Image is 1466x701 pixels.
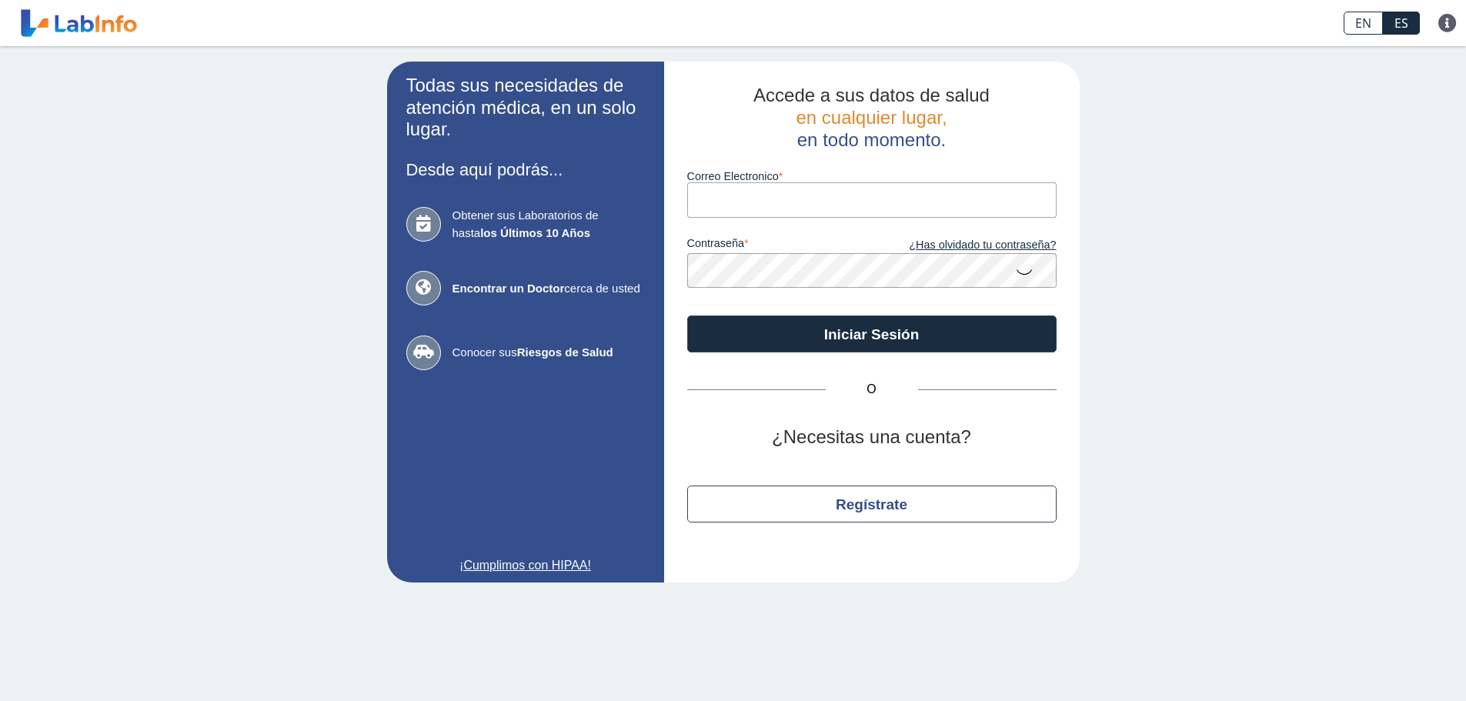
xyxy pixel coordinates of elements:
h3: Desde aquí podrás... [406,160,645,179]
b: Encontrar un Doctor [452,282,565,295]
label: contraseña [687,237,872,254]
span: cerca de usted [452,280,645,298]
b: los Últimos 10 Años [480,226,590,239]
span: Conocer sus [452,344,645,362]
span: Accede a sus datos de salud [753,85,990,105]
span: Obtener sus Laboratorios de hasta [452,207,645,242]
button: Iniciar Sesión [687,315,1057,352]
label: Correo Electronico [687,170,1057,182]
a: ¿Has olvidado tu contraseña? [872,237,1057,254]
a: EN [1344,12,1383,35]
span: en todo momento. [797,129,946,150]
a: ¡Cumplimos con HIPAA! [406,556,645,575]
button: Regístrate [687,486,1057,522]
h2: Todas sus necesidades de atención médica, en un solo lugar. [406,75,645,141]
a: ES [1383,12,1420,35]
b: Riesgos de Salud [517,345,613,359]
h2: ¿Necesitas una cuenta? [687,426,1057,449]
span: en cualquier lugar, [796,107,947,128]
span: O [826,380,918,399]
